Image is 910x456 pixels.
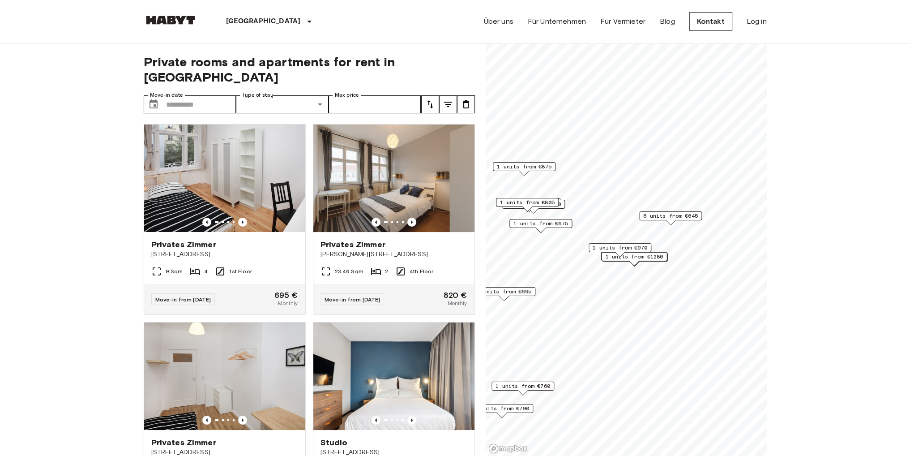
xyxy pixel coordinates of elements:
[493,162,555,176] div: Map marker
[238,218,247,227] button: Previous image
[506,200,561,208] span: 1 units from €710
[313,124,475,315] a: Marketing picture of unit DE-01-267-001-02HPrevious imagePrevious imagePrivates Zimmer[PERSON_NAM...
[325,296,380,303] span: Move-in from [DATE]
[421,95,439,113] button: tune
[313,125,474,232] img: Marketing picture of unit DE-01-267-001-02H
[491,382,554,396] div: Map marker
[278,299,298,307] span: Monthly
[151,250,298,259] span: [STREET_ADDRESS]
[600,16,645,27] a: Für Vermieter
[407,218,416,227] button: Previous image
[151,437,216,448] span: Privates Zimmer
[320,250,467,259] span: [PERSON_NAME][STREET_ADDRESS]
[407,416,416,425] button: Previous image
[385,267,388,275] span: 2
[589,243,651,257] div: Map marker
[509,219,572,233] div: Map marker
[335,267,363,275] span: 23.46 Sqm
[320,239,385,250] span: Privates Zimmer
[602,253,667,267] div: Map marker
[410,267,433,275] span: 4th Floor
[528,16,586,27] a: Für Unternehmen
[502,200,565,214] div: Map marker
[474,404,529,413] span: 1 units from €790
[372,416,380,425] button: Previous image
[444,291,467,299] span: 820 €
[320,437,348,448] span: Studio
[601,252,667,266] div: Map marker
[477,288,531,296] span: 2 units from €695
[470,404,533,418] div: Map marker
[145,95,162,113] button: Choose date
[689,12,732,31] a: Kontakt
[500,198,555,206] span: 1 units from €805
[202,416,211,425] button: Previous image
[226,16,301,27] p: [GEOGRAPHIC_DATA]
[639,211,702,225] div: Map marker
[202,218,211,227] button: Previous image
[498,198,560,212] div: Map marker
[238,416,247,425] button: Previous image
[747,16,767,27] a: Log in
[497,163,551,171] span: 1 units from €875
[166,267,183,275] span: 9 Sqm
[155,296,211,303] span: Move-in from [DATE]
[488,443,528,454] a: Mapbox logo
[643,212,698,220] span: 6 units from €645
[473,287,535,301] div: Map marker
[439,95,457,113] button: tune
[313,323,474,430] img: Marketing picture of unit DE-01-480-214-01
[605,253,663,261] span: 1 units from €1280
[204,267,208,275] span: 4
[601,252,666,266] div: Map marker
[150,91,183,99] label: Move-in date
[335,91,359,99] label: Max price
[229,267,252,275] span: 1st Floor
[447,299,467,307] span: Monthly
[144,54,475,85] span: Private rooms and apartments for rent in [GEOGRAPHIC_DATA]
[513,219,568,228] span: 1 units from €675
[660,16,675,27] a: Blog
[144,16,197,25] img: Habyt
[144,125,305,232] img: Marketing picture of unit DE-01-232-03M
[242,91,273,99] label: Type of stay
[457,95,475,113] button: tune
[593,244,647,252] span: 1 units from €970
[151,239,216,250] span: Privates Zimmer
[144,124,306,315] a: Marketing picture of unit DE-01-232-03MPrevious imagePrevious imagePrivates Zimmer[STREET_ADDRESS...
[496,198,559,212] div: Map marker
[496,382,550,390] span: 1 units from €760
[372,218,380,227] button: Previous image
[144,323,305,430] img: Marketing picture of unit DE-01-232-01M
[274,291,298,299] span: 695 €
[484,16,513,27] a: Über uns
